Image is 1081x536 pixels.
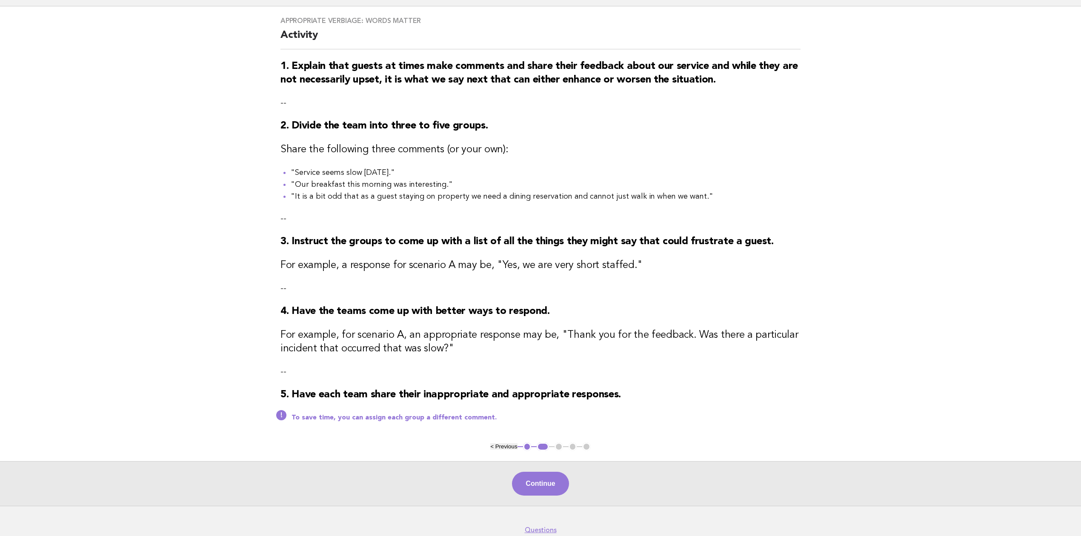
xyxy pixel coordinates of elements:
h3: For example, a response for scenario A may be, "Yes, we are very short staffed." [280,259,801,272]
button: Continue [512,472,569,496]
strong: 3. Instruct the groups to come up with a list of all the things they might say that could frustra... [280,237,774,247]
p: To save time, you can assign each group a different comment. [292,413,801,422]
p: -- [280,282,801,294]
li: "Our breakfast this morning was interesting." [291,179,801,191]
li: "Service seems slow [DATE]." [291,167,801,179]
li: "It is a bit odd that as a guest staying on property we need a dining reservation and cannot just... [291,191,801,202]
strong: 2. Divide the team into three to five groups. [280,121,488,131]
strong: 1. Explain that guests at times make comments and share their feedback about our service and whil... [280,61,798,85]
button: 2 [537,442,549,451]
h3: Appropriate verbiage: Words matter [280,17,801,25]
strong: 5. Have each team share their inappropriate and appropriate responses. [280,390,621,400]
h3: Share the following three comments (or your own): [280,143,801,157]
p: -- [280,213,801,225]
button: < Previous [490,443,517,450]
h3: For example, for scenario A, an appropriate response may be, "Thank you for the feedback. Was the... [280,328,801,356]
strong: 4. Have the teams come up with better ways to respond. [280,306,550,316]
p: -- [280,366,801,378]
p: -- [280,97,801,109]
a: Questions [525,526,557,534]
button: 1 [523,442,532,451]
h2: Activity [280,29,801,49]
